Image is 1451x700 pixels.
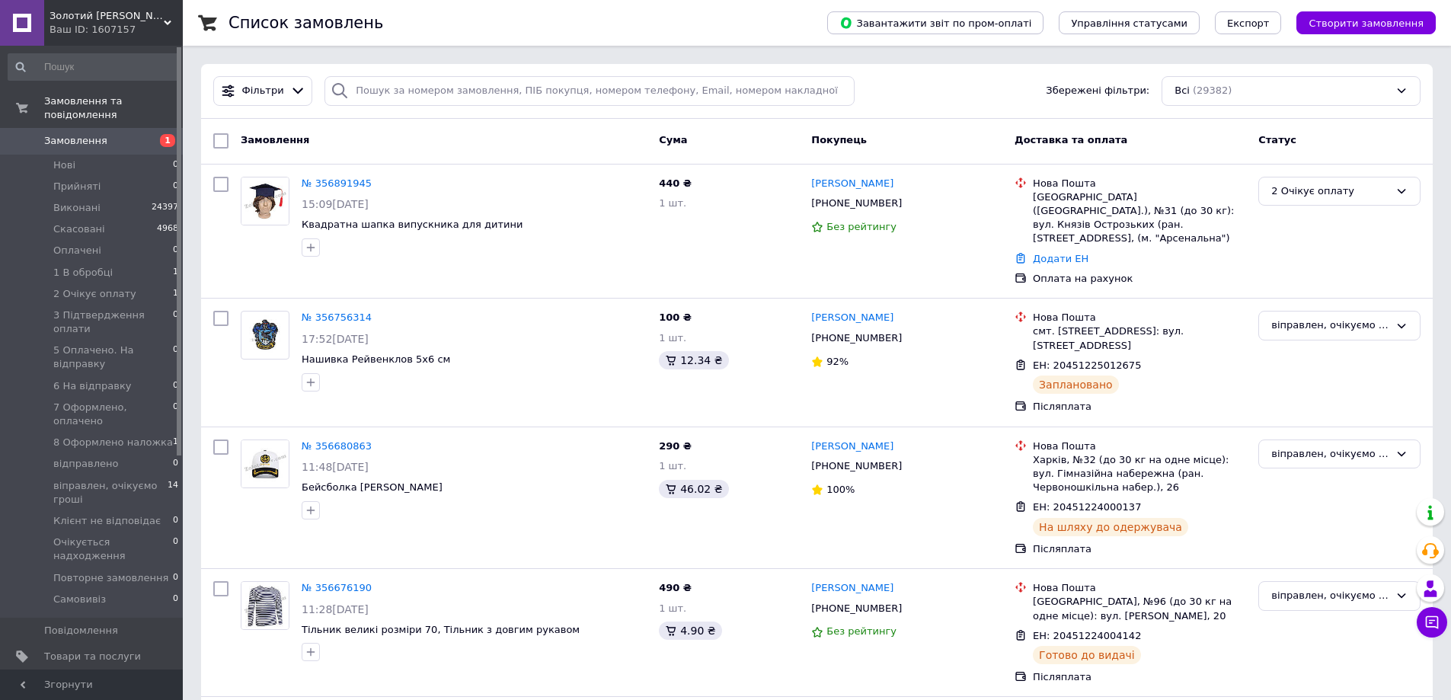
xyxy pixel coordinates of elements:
div: Післяплата [1033,400,1246,414]
a: [PERSON_NAME] [811,311,893,325]
a: № 356680863 [302,440,372,452]
span: Золотий Лев [50,9,164,23]
img: Фото товару [241,177,289,225]
a: [PERSON_NAME] [811,177,893,191]
span: 4968 [157,222,178,236]
span: 7 Оформлено, оплачено [53,401,173,428]
input: Пошук за номером замовлення, ПІБ покупця, номером телефону, Email, номером накладної [324,76,855,106]
span: 0 [173,457,178,471]
button: Чат з покупцем [1417,607,1447,638]
span: Cума [659,134,687,145]
div: Післяплата [1033,670,1246,684]
img: Фото товару [241,582,289,629]
span: 100 ₴ [659,312,692,323]
span: Завантажити звіт по пром-оплаті [839,16,1031,30]
span: 100% [826,484,855,495]
span: 0 [173,244,178,257]
div: віправлен, очікуємо гроші [1271,446,1389,462]
span: Статус [1258,134,1296,145]
span: 17:52[DATE] [302,333,369,345]
input: Пошук [8,53,180,81]
div: 4.90 ₴ [659,622,721,640]
span: Експорт [1227,18,1270,29]
span: 0 [173,571,178,585]
a: № 356676190 [302,582,372,593]
span: Без рейтингу [826,221,896,232]
a: [PERSON_NAME] [811,439,893,454]
button: Управління статусами [1059,11,1200,34]
div: віправлен, очікуємо гроші [1271,318,1389,334]
span: 1 [173,266,178,280]
span: 1 [160,134,175,147]
div: Оплата на рахунок [1033,272,1246,286]
button: Створити замовлення [1296,11,1436,34]
span: 6 На відправку [53,379,131,393]
span: 1 В обробці [53,266,113,280]
span: Замовлення [44,134,107,148]
span: 1 шт. [659,603,686,614]
button: Завантажити звіт по пром-оплаті [827,11,1044,34]
span: 0 [173,158,178,172]
span: 1 шт. [659,460,686,471]
span: 1 шт. [659,197,686,209]
span: 1 [173,436,178,449]
span: [PHONE_NUMBER] [811,332,902,344]
span: Самовивіз [53,593,106,606]
span: Повторне замовлення [53,571,168,585]
div: Готово до видачі [1033,646,1141,664]
a: Фото товару [241,581,289,630]
a: № 356756314 [302,312,372,323]
span: Управління статусами [1071,18,1187,29]
span: 11:48[DATE] [302,461,369,473]
span: [PHONE_NUMBER] [811,460,902,471]
div: 46.02 ₴ [659,480,728,498]
a: Тільник великі розміри 70, Тільник з довгим рукавом [302,624,580,635]
span: Створити замовлення [1309,18,1424,29]
span: Покупець [811,134,867,145]
span: Очікується надходження [53,535,173,563]
a: Квадратна шапка випускника для дитини [302,219,523,230]
span: 0 [173,514,178,528]
span: 0 [173,379,178,393]
img: Фото товару [249,312,280,359]
span: Скасовані [53,222,105,236]
a: Створити замовлення [1281,17,1436,28]
div: На шляху до одержувача [1033,518,1188,536]
span: 440 ₴ [659,177,692,189]
span: 5 Оплачено. На відправку [53,344,173,371]
span: 0 [173,593,178,606]
div: Ваш ID: 1607157 [50,23,183,37]
img: Фото товару [241,440,289,487]
a: Нашивка Рейвенклов 5х6 см [302,353,450,365]
div: Нова Пошта [1033,311,1246,324]
div: Післяплата [1033,542,1246,556]
span: Замовлення та повідомлення [44,94,183,122]
a: Бейсболка [PERSON_NAME] [302,481,443,493]
span: 0 [173,535,178,563]
a: [PERSON_NAME] [811,581,893,596]
span: 15:09[DATE] [302,198,369,210]
span: Доставка та оплата [1015,134,1127,145]
span: Товари та послуги [44,650,141,663]
span: Прийняті [53,180,101,193]
span: 24397 [152,201,178,215]
span: ЕН: 20451225012675 [1033,360,1141,371]
div: Нова Пошта [1033,581,1246,595]
span: 11:28[DATE] [302,603,369,615]
span: Повідомлення [44,624,118,638]
span: 3 Підтвердження оплати [53,308,173,336]
div: Харків, №32 (до 30 кг на одне місце): вул. Гімназійна набережна (ран. Червоношкільна набер.), 26 [1033,453,1246,495]
span: Збережені фільтри: [1046,84,1149,98]
span: (29382) [1193,85,1232,96]
div: Нова Пошта [1033,177,1246,190]
span: 2 Очікує оплату [53,287,136,301]
div: віправлен, очікуємо гроші [1271,588,1389,604]
button: Експорт [1215,11,1282,34]
span: Без рейтингу [826,625,896,637]
span: 0 [173,180,178,193]
a: Додати ЕН [1033,253,1088,264]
